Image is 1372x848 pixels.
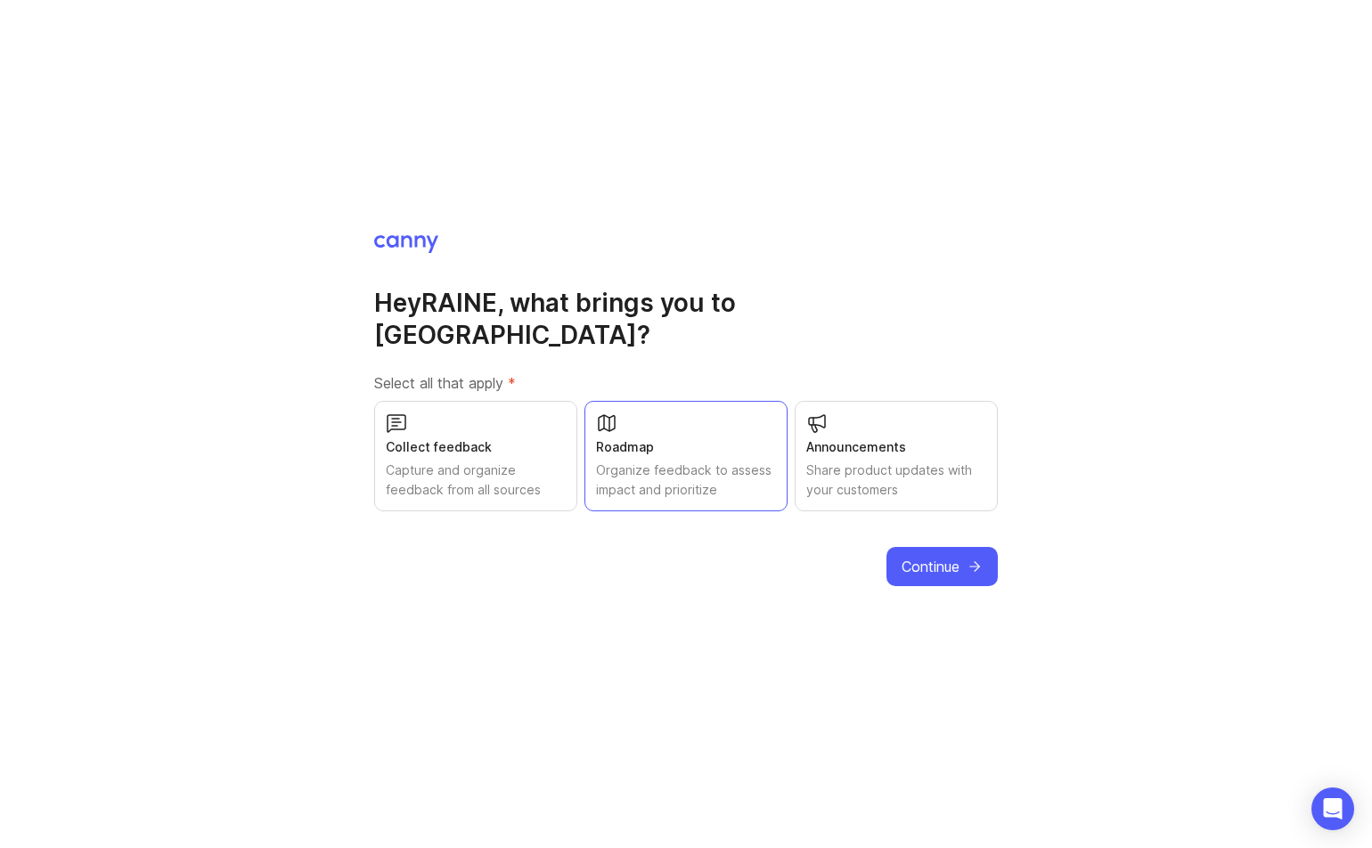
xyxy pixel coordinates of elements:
[1311,787,1354,830] div: Open Intercom Messenger
[374,235,438,253] img: Canny Home
[902,556,960,577] span: Continue
[596,437,776,457] div: Roadmap
[386,437,566,457] div: Collect feedback
[374,287,998,351] h1: Hey RAINE , what brings you to [GEOGRAPHIC_DATA]?
[795,401,998,511] button: AnnouncementsShare product updates with your customers
[386,461,566,500] div: Capture and organize feedback from all sources
[374,372,998,394] label: Select all that apply
[806,461,986,500] div: Share product updates with your customers
[596,461,776,500] div: Organize feedback to assess impact and prioritize
[374,401,577,511] button: Collect feedbackCapture and organize feedback from all sources
[584,401,788,511] button: RoadmapOrganize feedback to assess impact and prioritize
[886,547,998,586] button: Continue
[806,437,986,457] div: Announcements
